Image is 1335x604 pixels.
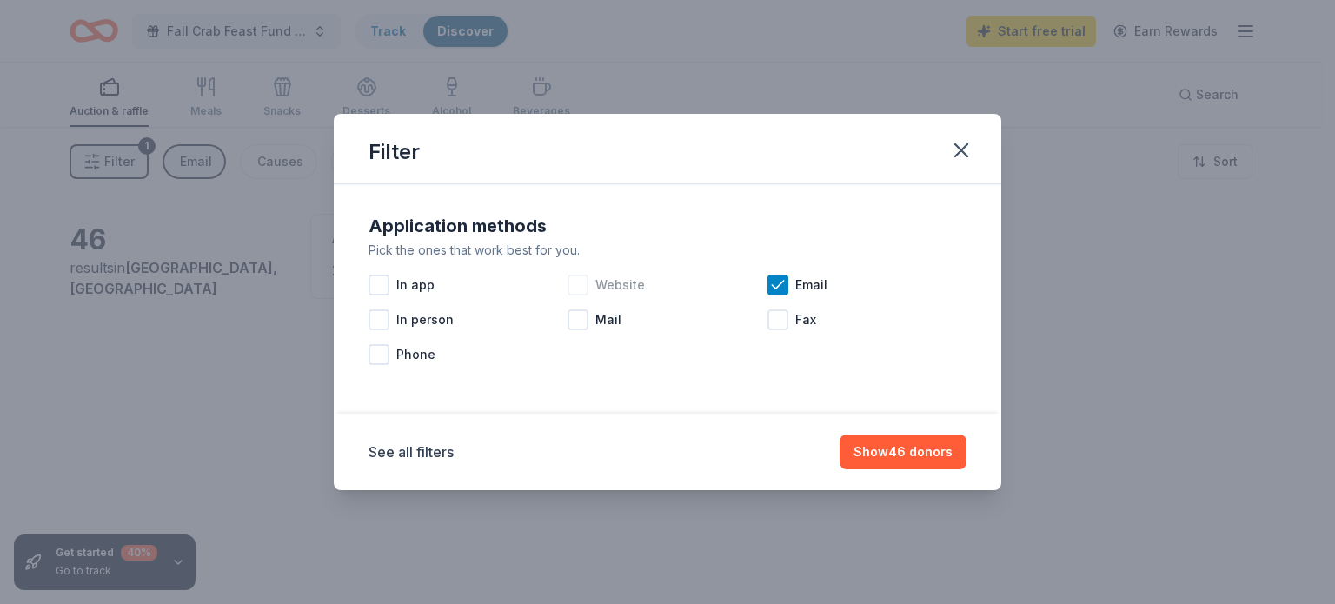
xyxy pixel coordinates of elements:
[595,309,621,330] span: Mail
[396,309,454,330] span: In person
[369,138,420,166] div: Filter
[795,275,827,295] span: Email
[369,240,966,261] div: Pick the ones that work best for you.
[795,309,816,330] span: Fax
[396,275,435,295] span: In app
[595,275,645,295] span: Website
[369,441,454,462] button: See all filters
[396,344,435,365] span: Phone
[369,212,966,240] div: Application methods
[840,435,966,469] button: Show46 donors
